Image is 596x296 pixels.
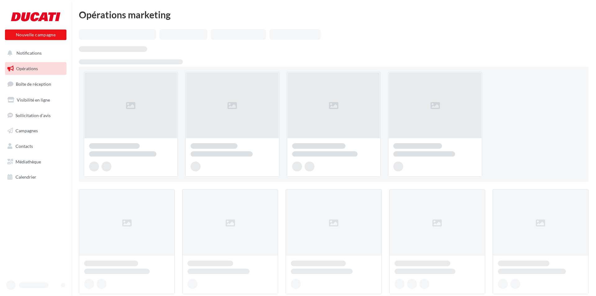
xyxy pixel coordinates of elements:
span: Notifications [16,50,42,56]
span: Sollicitation d'avis [16,112,51,118]
button: Notifications [4,47,65,60]
span: Contacts [16,143,33,149]
span: Médiathèque [16,159,41,164]
a: Boîte de réception [4,77,68,91]
a: Campagnes [4,124,68,137]
span: Opérations [16,66,38,71]
a: Médiathèque [4,155,68,168]
a: Opérations [4,62,68,75]
a: Sollicitation d'avis [4,109,68,122]
a: Calendrier [4,171,68,184]
button: Nouvelle campagne [5,30,66,40]
span: Boîte de réception [16,81,51,87]
a: Contacts [4,140,68,153]
span: Calendrier [16,174,36,180]
a: Visibilité en ligne [4,93,68,107]
span: Campagnes [16,128,38,133]
span: Visibilité en ligne [17,97,50,102]
div: Opérations marketing [79,10,589,19]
